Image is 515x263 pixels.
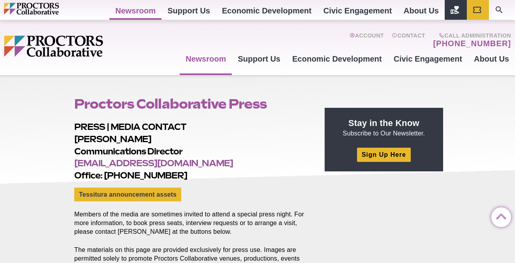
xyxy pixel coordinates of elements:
[433,39,511,48] a: [PHONE_NUMBER]
[491,208,507,224] a: Back to Top
[357,148,411,162] a: Sign Up Here
[392,32,425,48] a: Contact
[180,48,232,70] a: Newsroom
[286,48,388,70] a: Economic Development
[4,36,164,57] img: Proctors logo
[388,48,468,70] a: Civic Engagement
[74,210,306,236] p: Members of the media are sometimes invited to attend a special press night. For more information,...
[74,158,233,168] a: [EMAIL_ADDRESS][DOMAIN_NAME]
[4,3,93,15] img: Proctors logo
[468,48,515,70] a: About Us
[431,32,511,39] span: Call Administration
[232,48,286,70] a: Support Us
[334,117,434,138] p: Subscribe to Our Newsletter.
[74,188,181,201] a: Tessitura announcement assets
[348,118,419,128] strong: Stay in the Know
[350,32,384,48] a: Account
[74,121,306,182] h2: PRESS | MEDIA CONTACT [PERSON_NAME] Communications Director Office: [PHONE_NUMBER]
[74,96,306,111] h1: Proctors Collaborative Press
